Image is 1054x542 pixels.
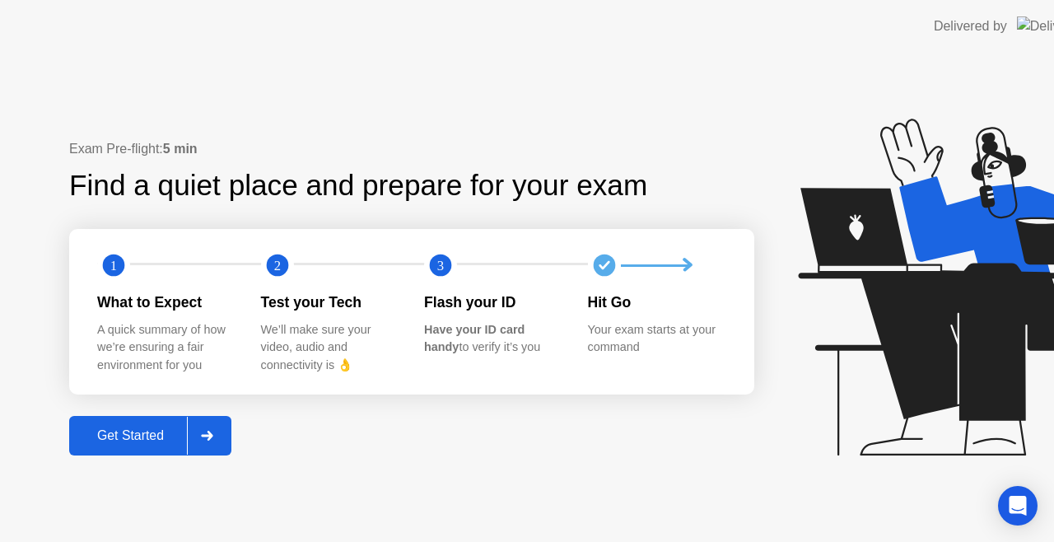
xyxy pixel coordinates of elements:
[69,416,231,456] button: Get Started
[588,321,725,357] div: Your exam starts at your command
[69,164,650,208] div: Find a quiet place and prepare for your exam
[261,321,399,375] div: We’ll make sure your video, audio and connectivity is 👌
[110,258,117,273] text: 1
[588,292,725,313] div: Hit Go
[273,258,280,273] text: 2
[424,292,562,313] div: Flash your ID
[424,323,525,354] b: Have your ID card handy
[934,16,1007,36] div: Delivered by
[261,292,399,313] div: Test your Tech
[163,142,198,156] b: 5 min
[424,321,562,357] div: to verify it’s you
[437,258,444,273] text: 3
[998,486,1038,526] div: Open Intercom Messenger
[69,139,754,159] div: Exam Pre-flight:
[74,428,187,443] div: Get Started
[97,292,235,313] div: What to Expect
[97,321,235,375] div: A quick summary of how we’re ensuring a fair environment for you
